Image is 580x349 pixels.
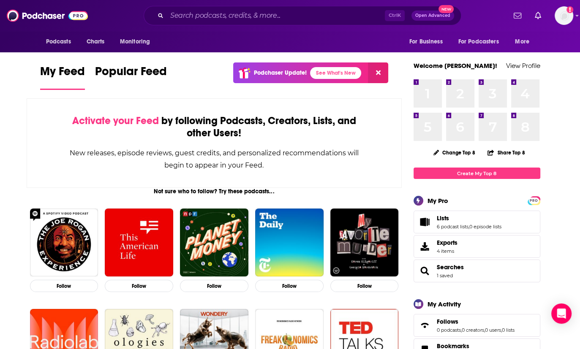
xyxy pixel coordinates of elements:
[30,280,98,292] button: Follow
[529,197,539,203] a: PRO
[437,327,461,333] a: 0 podcasts
[428,147,481,158] button: Change Top 8
[428,197,448,205] div: My Pro
[437,273,453,279] a: 1 saved
[484,327,485,333] span: ,
[437,318,458,325] span: Follows
[310,67,361,79] a: See What's New
[409,36,443,48] span: For Business
[411,11,454,21] button: Open AdvancedNew
[428,300,461,308] div: My Activity
[462,327,484,333] a: 0 creators
[437,248,457,254] span: 4 items
[506,62,540,70] a: View Profile
[27,188,402,195] div: Not sure who to follow? Try these podcasts...
[531,8,545,23] a: Show notifications dropdown
[438,5,454,13] span: New
[487,144,525,161] button: Share Top 8
[81,34,110,50] a: Charts
[46,36,71,48] span: Podcasts
[555,6,573,25] img: User Profile
[417,265,433,277] a: Searches
[414,314,540,337] span: Follows
[515,36,529,48] span: More
[414,62,497,70] a: Welcome [PERSON_NAME]!
[417,216,433,228] a: Lists
[414,260,540,282] span: Searches
[458,36,499,48] span: For Podcasters
[437,239,457,246] span: Exports
[437,224,468,230] a: 6 podcast lists
[437,214,449,222] span: Lists
[180,208,248,277] img: Planet Money
[566,6,573,13] svg: Add a profile image
[180,280,248,292] button: Follow
[510,8,525,23] a: Show notifications dropdown
[120,36,150,48] span: Monitoring
[95,64,167,84] span: Popular Feed
[255,280,324,292] button: Follow
[114,34,161,50] button: open menu
[40,34,82,50] button: open menu
[40,64,85,84] span: My Feed
[72,114,159,127] span: Activate your Feed
[167,9,385,22] input: Search podcasts, credits, & more...
[437,214,501,222] a: Lists
[414,235,540,258] a: Exports
[555,6,573,25] button: Show profile menu
[437,318,515,325] a: Follows
[555,6,573,25] span: Logged in as jinastanfill
[254,69,307,76] p: Podchaser Update!
[468,224,469,230] span: ,
[330,280,399,292] button: Follow
[502,327,515,333] a: 0 lists
[330,208,399,277] img: My Favorite Murder with Karen Kilgariff and Georgia Hardstark
[417,319,433,331] a: Follows
[453,34,511,50] button: open menu
[69,147,359,171] div: New releases, episode reviews, guest credits, and personalized recommendations will begin to appe...
[95,64,167,90] a: Popular Feed
[40,64,85,90] a: My Feed
[529,197,539,204] span: PRO
[403,34,453,50] button: open menu
[255,208,324,277] img: The Daily
[414,211,540,233] span: Lists
[69,115,359,139] div: by following Podcasts, Creators, Lists, and other Users!
[144,6,461,25] div: Search podcasts, credits, & more...
[437,263,464,271] a: Searches
[417,241,433,252] span: Exports
[415,14,450,18] span: Open Advanced
[551,303,572,324] div: Open Intercom Messenger
[87,36,105,48] span: Charts
[385,10,405,21] span: Ctrl K
[30,208,98,277] img: The Joe Rogan Experience
[501,327,502,333] span: ,
[414,168,540,179] a: Create My Top 8
[509,34,540,50] button: open menu
[469,224,501,230] a: 0 episode lists
[105,280,173,292] button: Follow
[7,8,88,24] img: Podchaser - Follow, Share and Rate Podcasts
[105,208,173,277] img: This American Life
[485,327,501,333] a: 0 users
